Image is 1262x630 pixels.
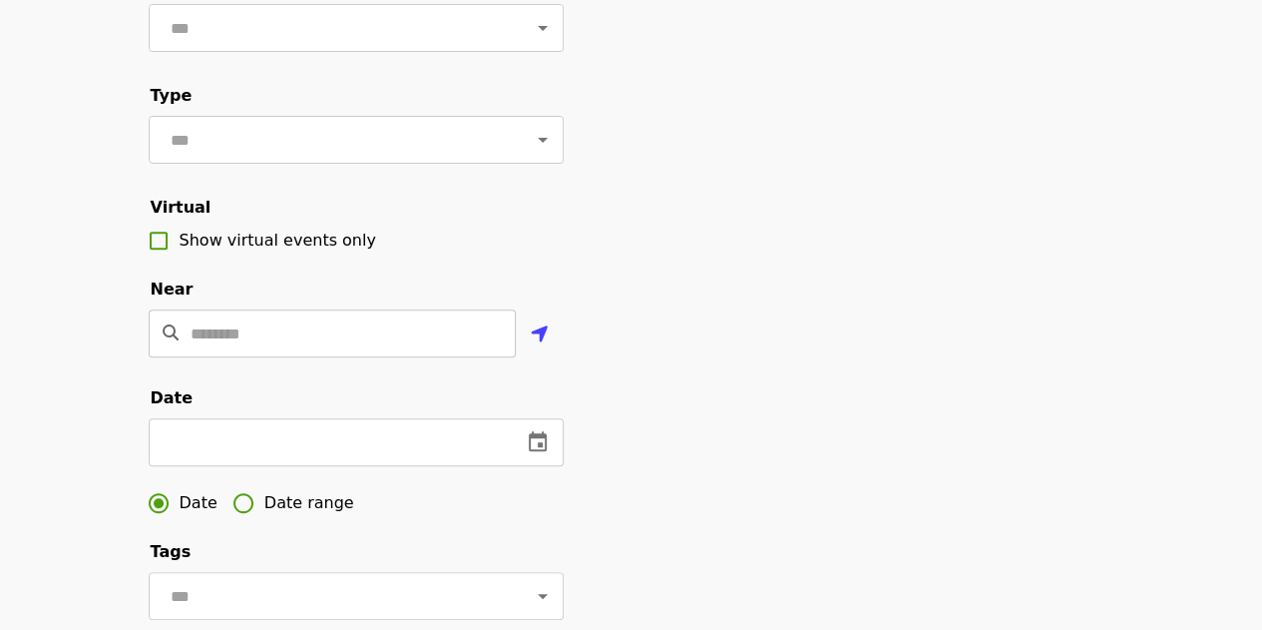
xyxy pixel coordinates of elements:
[180,491,217,515] span: Date
[514,418,562,466] button: change date
[151,280,194,299] span: Near
[264,491,354,515] span: Date range
[151,86,193,105] span: Type
[151,388,194,407] span: Date
[529,582,557,610] button: Open
[151,542,192,561] span: Tags
[191,310,516,357] input: Location
[180,231,376,250] span: Show virtual events only
[151,198,211,217] span: Virtual
[529,126,557,154] button: Open
[531,322,549,346] i: location-arrow icon
[516,312,564,359] button: Use my location
[163,323,179,342] i: search icon
[529,14,557,42] button: Open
